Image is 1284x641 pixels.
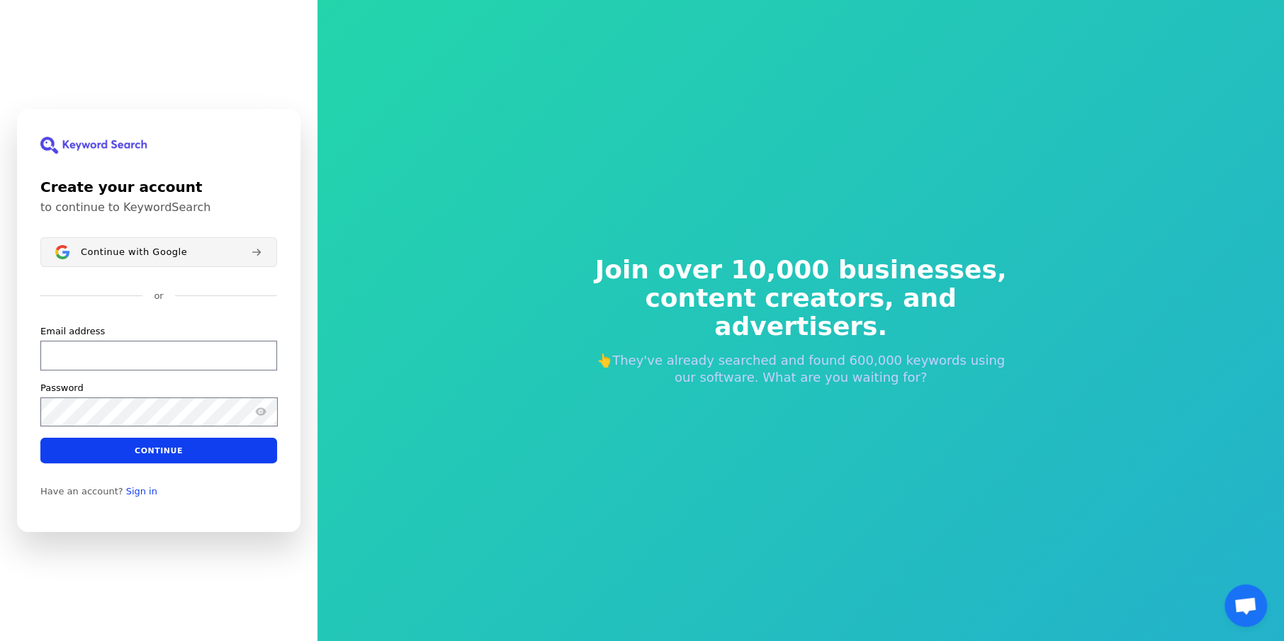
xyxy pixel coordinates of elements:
[585,352,1016,386] p: 👆They've already searched and found 600,000 keywords using our software. What are you waiting for?
[40,438,277,463] button: Continue
[81,246,187,258] span: Continue with Google
[40,176,277,198] h1: Create your account
[40,200,277,215] p: to continue to KeywordSearch
[252,403,269,420] button: Show password
[126,486,157,497] a: Sign in
[40,137,147,154] img: KeywordSearch
[585,284,1016,341] span: content creators, and advertisers.
[40,237,277,267] button: Sign in with GoogleContinue with Google
[585,256,1016,284] span: Join over 10,000 businesses,
[1224,584,1267,627] a: Otwarty czat
[40,382,84,395] label: Password
[55,245,69,259] img: Sign in with Google
[40,486,123,497] span: Have an account?
[154,290,163,302] p: or
[40,325,105,338] label: Email address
